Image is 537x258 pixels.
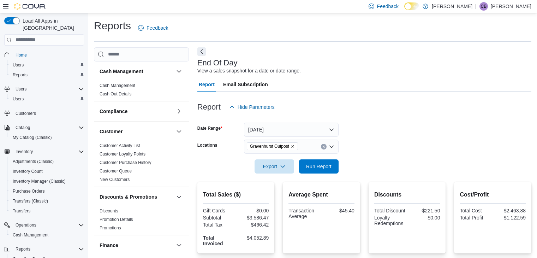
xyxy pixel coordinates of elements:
button: Compliance [100,108,173,115]
a: Adjustments (Classic) [10,157,56,166]
span: Customers [13,109,84,118]
span: Run Report [306,163,332,170]
a: Inventory Count [10,167,46,176]
a: Customer Activity List [100,143,140,148]
span: Customer Queue [100,168,132,174]
span: Users [13,62,24,68]
div: Casey Bennett [479,2,488,11]
div: Total Tax [203,222,234,228]
a: My Catalog (Classic) [10,133,55,142]
span: Inventory [16,149,33,154]
button: Discounts & Promotions [100,193,173,200]
span: Purchase Orders [10,187,84,195]
div: $466.42 [237,222,269,228]
span: Gravenhurst Outpost [250,143,289,150]
button: Users [13,85,29,93]
button: Reports [1,244,87,254]
span: Inventory Count [10,167,84,176]
button: Open list of options [329,144,334,149]
div: $0.00 [237,208,269,213]
div: Total Cost [460,208,491,213]
label: Locations [197,142,217,148]
span: Reports [10,71,84,79]
span: Transfers (Classic) [13,198,48,204]
a: Promotions [100,225,121,230]
button: [DATE] [244,123,339,137]
span: Transfers [10,207,84,215]
button: Export [255,159,294,174]
a: Inventory Manager (Classic) [10,177,68,186]
span: Report [199,77,215,92]
span: Adjustments (Classic) [10,157,84,166]
div: Total Discount [374,208,406,213]
div: Discounts & Promotions [94,207,189,235]
a: Discounts [100,209,118,213]
p: | [475,2,477,11]
button: Hide Parameters [226,100,278,114]
button: Reports [7,70,87,80]
span: Promotion Details [100,217,133,222]
div: Gift Cards [203,208,234,213]
span: Inventory Manager (Classic) [13,178,66,184]
p: [PERSON_NAME] [491,2,531,11]
button: Customer [175,127,183,136]
div: $3,586.47 [237,215,269,221]
a: Purchase Orders [10,187,48,195]
a: Users [10,61,26,69]
a: Customers [13,109,39,118]
span: Home [16,52,27,58]
span: Cash Management [10,231,84,239]
button: Run Report [299,159,339,174]
a: Customer Queue [100,169,132,174]
span: Feedback [147,24,168,31]
input: Dark Mode [404,2,419,10]
a: Customer Loyalty Points [100,152,145,157]
button: Users [1,84,87,94]
h3: Customer [100,128,123,135]
button: Inventory [13,147,36,156]
button: Discounts & Promotions [175,193,183,201]
span: Catalog [13,123,84,132]
a: New Customers [100,177,130,182]
span: My Catalog (Classic) [13,135,52,140]
p: [PERSON_NAME] [432,2,472,11]
div: Customer [94,141,189,187]
span: Purchase Orders [13,188,45,194]
h3: Finance [100,242,118,249]
button: Inventory Count [7,166,87,176]
h2: Average Spent [288,190,354,199]
a: Feedback [135,21,171,35]
span: Discounts [100,208,118,214]
span: Email Subscription [223,77,268,92]
span: Inventory Manager (Classic) [10,177,84,186]
button: Adjustments (Classic) [7,157,87,166]
span: Promotions [100,225,121,231]
span: Feedback [377,3,399,10]
span: Hide Parameters [238,104,275,111]
span: Home [13,51,84,59]
span: Operations [16,222,36,228]
h2: Total Sales ($) [203,190,269,199]
button: Users [7,60,87,70]
a: Cash Management [100,83,135,88]
h1: Reports [94,19,131,33]
span: Cash Management [13,232,48,238]
button: Home [1,50,87,60]
a: Customer Purchase History [100,160,151,165]
span: Transfers [13,208,30,214]
button: Transfers [7,206,87,216]
a: Cash Management [10,231,51,239]
span: Catalog [16,125,30,130]
span: Reports [13,245,84,253]
span: My Catalog (Classic) [10,133,84,142]
div: $4,052.89 [237,235,269,241]
div: View a sales snapshot for a date or date range. [197,67,301,75]
img: Cova [14,3,46,10]
button: Remove Gravenhurst Outpost from selection in this group [291,144,295,148]
span: Gravenhurst Outpost [247,142,298,150]
span: Transfers (Classic) [10,197,84,205]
